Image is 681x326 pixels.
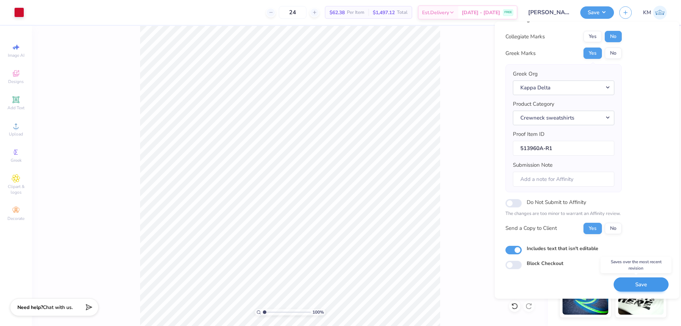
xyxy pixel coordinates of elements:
[583,48,602,59] button: Yes
[9,131,23,137] span: Upload
[580,6,614,19] button: Save
[462,9,500,16] span: [DATE] - [DATE]
[605,31,622,42] button: No
[279,6,306,19] input: – –
[527,260,563,267] label: Block Checkout
[4,184,28,195] span: Clipart & logos
[643,9,651,17] span: KM
[505,224,557,232] div: Send a Copy to Client
[523,5,575,20] input: Untitled Design
[504,10,512,15] span: FREE
[373,9,395,16] span: $1,497.12
[605,48,622,59] button: No
[513,130,544,138] label: Proof Item ID
[17,304,43,311] strong: Need help?
[583,223,602,234] button: Yes
[513,81,614,95] button: Kappa Delta
[8,53,24,58] span: Image AI
[505,49,536,57] div: Greek Marks
[422,9,449,16] span: Est. Delivery
[513,70,538,78] label: Greek Org
[330,9,345,16] span: $62.38
[513,161,553,169] label: Submission Note
[505,210,622,217] p: The changes are too minor to warrant an Affinity review.
[505,33,545,41] div: Collegiate Marks
[7,105,24,111] span: Add Text
[605,223,622,234] button: No
[312,309,324,315] span: 100 %
[527,245,598,252] label: Includes text that isn't editable
[347,9,364,16] span: Per Item
[513,100,554,108] label: Product Category
[7,216,24,221] span: Decorate
[643,6,667,20] a: KM
[527,198,586,207] label: Do Not Submit to Affinity
[513,172,614,187] input: Add a note for Affinity
[653,6,667,20] img: Karl Michael Narciza
[43,304,73,311] span: Chat with us.
[614,277,669,292] button: Save
[397,9,408,16] span: Total
[583,31,602,42] button: Yes
[600,257,671,273] div: Saves over the most recent revision
[513,111,614,125] button: Crewneck sweatshirts
[8,79,24,84] span: Designs
[11,158,22,163] span: Greek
